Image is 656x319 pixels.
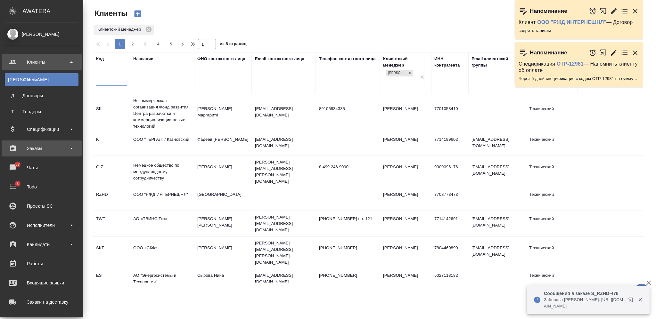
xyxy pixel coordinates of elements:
div: Заказы [5,144,78,153]
div: Договоры [8,92,75,99]
td: Технический [526,242,577,264]
div: Спецификации [5,124,78,134]
button: Редактировать [610,7,618,15]
p: [PERSON_NAME][EMAIL_ADDRESS][PERSON_NAME][DOMAIN_NAME] [255,159,313,185]
div: Тендеры [8,108,75,115]
td: 7701058410 [431,102,468,125]
span: 57 [12,161,24,168]
p: 8 499 246 9090 [319,164,377,170]
td: [PERSON_NAME] [380,188,431,211]
div: Клиентский менеджер [94,25,154,35]
button: Открыть в новой вкладке [600,4,607,18]
button: Открыть в новой вкладке [600,46,607,60]
td: [PERSON_NAME] [380,133,431,156]
p: 89105834335 [319,106,377,112]
p: [PHONE_NUMBER] [319,245,377,251]
p: сверить тарифы [519,28,639,34]
td: 7804460890 [431,242,468,264]
span: 3 [140,41,151,47]
p: [PHONE_NUMBER] вн. 121 [319,216,377,222]
div: Никифорова Валерия [386,69,414,77]
td: [PERSON_NAME] [380,269,431,291]
button: 2 [127,39,138,49]
div: Кандидаты [5,240,78,249]
button: Создать [130,8,145,19]
span: 4 [153,41,163,47]
td: GIZ [93,161,130,183]
td: Технический [526,133,577,156]
span: 2 [127,41,138,47]
p: [EMAIL_ADDRESS][DOMAIN_NAME] [255,136,313,149]
a: [PERSON_NAME]Клиенты [5,73,78,86]
button: 🙏 [634,284,650,300]
td: ООО "РЖД ИНТЕРНЕШНЛ" [130,188,194,211]
td: SKF [93,242,130,264]
div: Входящие заявки [5,278,78,288]
td: [EMAIL_ADDRESS][DOMAIN_NAME] [468,161,526,183]
div: Название [133,56,153,62]
button: Закрыть [631,7,639,15]
p: Заборова [PERSON_NAME]: [URL][DOMAIN_NAME] [544,297,624,309]
p: [PHONE_NUMBER] [319,272,377,279]
p: Напоминание [530,8,567,14]
td: [EMAIL_ADDRESS][DOMAIN_NAME] [468,212,526,235]
button: Закрыть [631,49,639,57]
div: ФИО контактного лица [197,56,245,62]
div: Код [96,56,104,62]
span: из 8 страниц [220,40,247,49]
p: [PERSON_NAME][EMAIL_ADDRESS][PERSON_NAME][DOMAIN_NAME] [255,240,313,266]
td: Сырова Нина [194,269,252,291]
td: K [93,133,130,156]
button: Перейти в todo [621,7,628,15]
a: Входящие заявки [2,275,82,291]
div: Работы [5,259,78,268]
a: Проекты SC [2,198,82,214]
td: [PERSON_NAME] [194,161,252,183]
p: Спецификация — Напомнить клиенту об оплате [519,61,639,74]
span: 8 [12,180,22,187]
a: 8Todo [2,179,82,195]
div: Клиентский менеджер [383,56,428,68]
td: 7714199602 [431,133,468,156]
td: Технический [526,188,577,211]
a: OTP-12981 [557,61,584,67]
a: 57Чаты [2,160,82,176]
td: 7714142691 [431,212,468,235]
p: Через 5 дней спецификация с кодом OTP-12981 на сумму 10031.53 RUB будет просрочена [519,76,639,82]
div: Email контактного лица [255,56,304,62]
td: [PERSON_NAME] [PERSON_NAME] [194,212,252,235]
td: Фадеев [PERSON_NAME] [194,133,252,156]
td: ООО «СКФ» [130,242,194,264]
span: Клиенты [93,8,127,19]
td: Немецкое общество по международному сотрудничеству [130,159,194,185]
button: Редактировать [610,49,618,57]
p: [EMAIL_ADDRESS][DOMAIN_NAME] [255,106,313,118]
div: ИНН контрагента [434,56,465,68]
div: AWATERA [22,5,83,18]
td: [PERSON_NAME] [380,102,431,125]
p: Клиент — Договор [519,19,639,26]
td: [PERSON_NAME] [380,242,431,264]
button: Закрыть [634,297,647,303]
td: АО "Энергосистемы и Технологии" [130,269,194,291]
td: 5027118182 [431,269,468,291]
button: 5 [166,39,176,49]
td: Технический [526,212,577,235]
td: ООО "ТЕРГАЛ" / Казновский [130,133,194,156]
div: Заявки на доставку [5,297,78,307]
button: 3 [140,39,151,49]
a: Работы [2,256,82,272]
p: [EMAIL_ADDRESS][DOMAIN_NAME] [255,272,313,285]
td: [EMAIL_ADDRESS][DOMAIN_NAME] [468,133,526,156]
td: Некоммерческая организация Фонд развития Центра разработки и коммерциализации новых технологий [130,94,194,133]
td: Технический [526,269,577,291]
a: ООО "РЖД ИНТЕРНЕШНЛ" [537,20,606,25]
div: Исполнители [5,220,78,230]
td: АО «ТВИНС Тэк» [130,212,194,235]
div: Todo [5,182,78,192]
td: [PERSON_NAME] Маргарита [194,102,252,125]
div: Клиенты [5,57,78,67]
td: EST [93,269,130,291]
td: [EMAIL_ADDRESS][DOMAIN_NAME] [468,242,526,264]
td: 7708773473 [431,188,468,211]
